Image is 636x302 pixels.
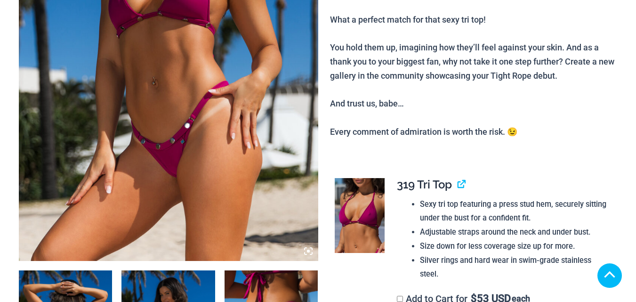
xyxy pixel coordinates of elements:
li: Size down for less coverage size up for more. [420,239,610,253]
li: Adjustable straps around the neck and under bust. [420,225,610,239]
li: Silver rings and hard wear in swim-grade stainless steel. [420,253,610,281]
input: Add to Cart for$53 USD each [397,296,403,302]
li: Sexy tri top featuring a press stud hem, securely sitting under the bust for a confident fit. [420,197,610,225]
img: Tight Rope Pink 319 Top [335,178,385,253]
span: 319 Tri Top [397,178,452,191]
